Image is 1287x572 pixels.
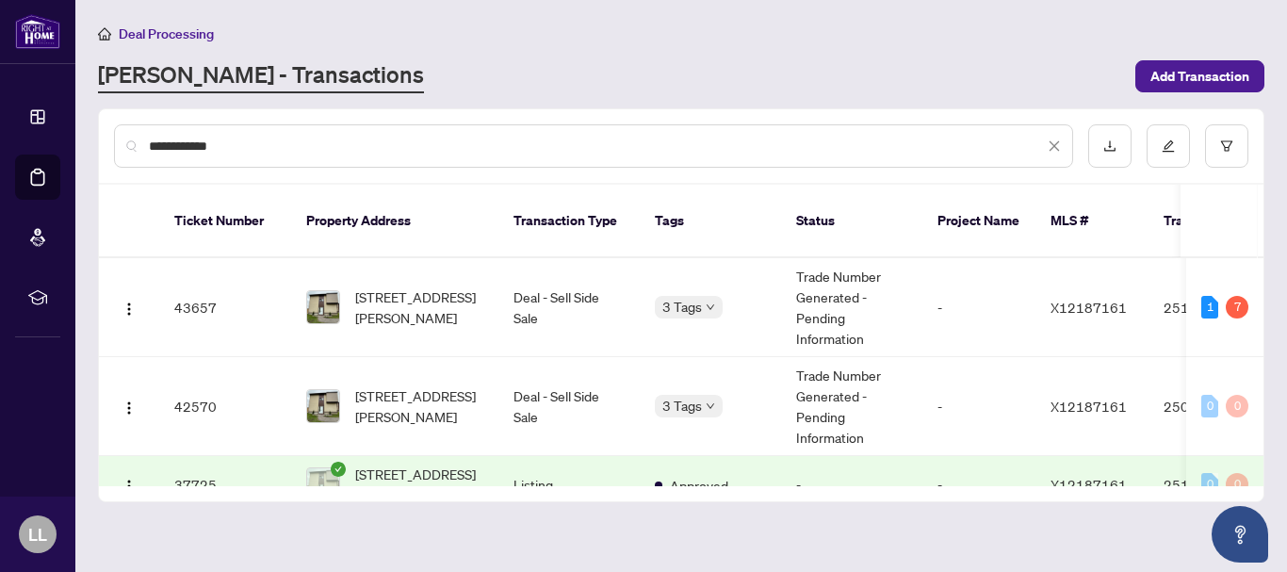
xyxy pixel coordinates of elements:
[662,296,702,318] span: 3 Tags
[922,185,1035,258] th: Project Name
[498,357,640,456] td: Deal - Sell Side Sale
[1103,139,1116,153] span: download
[1226,473,1248,496] div: 0
[114,292,144,322] button: Logo
[307,291,339,323] img: thumbnail-img
[291,185,498,258] th: Property Address
[307,390,339,422] img: thumbnail-img
[1051,398,1127,415] span: X12187161
[114,469,144,499] button: Logo
[355,385,483,427] span: [STREET_ADDRESS][PERSON_NAME]
[781,185,922,258] th: Status
[706,302,715,312] span: down
[1162,139,1175,153] span: edit
[122,302,137,317] img: Logo
[1149,258,1280,357] td: 2510282
[1051,299,1127,316] span: X12187161
[1048,139,1061,153] span: close
[159,456,291,514] td: 37725
[781,357,922,456] td: Trade Number Generated - Pending Information
[706,401,715,411] span: down
[670,475,728,496] span: Approved
[1147,124,1190,168] button: edit
[1150,61,1249,91] span: Add Transaction
[662,395,702,417] span: 3 Tags
[355,286,483,328] span: [STREET_ADDRESS][PERSON_NAME]
[159,258,291,357] td: 43657
[122,479,137,494] img: Logo
[922,357,1035,456] td: -
[1149,357,1280,456] td: 2509934
[1201,473,1218,496] div: 0
[122,400,137,416] img: Logo
[98,59,424,93] a: [PERSON_NAME] - Transactions
[1149,185,1280,258] th: Trade Number
[498,456,640,514] td: Listing
[1051,476,1127,493] span: X12187161
[1088,124,1132,168] button: download
[498,185,640,258] th: Transaction Type
[28,521,47,547] span: LL
[114,391,144,421] button: Logo
[922,258,1035,357] td: -
[1149,456,1280,514] td: 2510282
[1205,124,1248,168] button: filter
[15,14,60,49] img: logo
[307,468,339,500] img: thumbnail-img
[781,456,922,514] td: -
[159,185,291,258] th: Ticket Number
[1135,60,1264,92] button: Add Transaction
[498,258,640,357] td: Deal - Sell Side Sale
[98,27,111,41] span: home
[1201,296,1218,319] div: 1
[1035,185,1149,258] th: MLS #
[781,258,922,357] td: Trade Number Generated - Pending Information
[355,464,483,505] span: [STREET_ADDRESS][PERSON_NAME]
[1212,506,1268,563] button: Open asap
[1201,395,1218,417] div: 0
[159,357,291,456] td: 42570
[1220,139,1233,153] span: filter
[119,25,214,42] span: Deal Processing
[1226,296,1248,319] div: 7
[331,462,346,477] span: check-circle
[922,456,1035,514] td: -
[640,185,781,258] th: Tags
[1226,395,1248,417] div: 0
